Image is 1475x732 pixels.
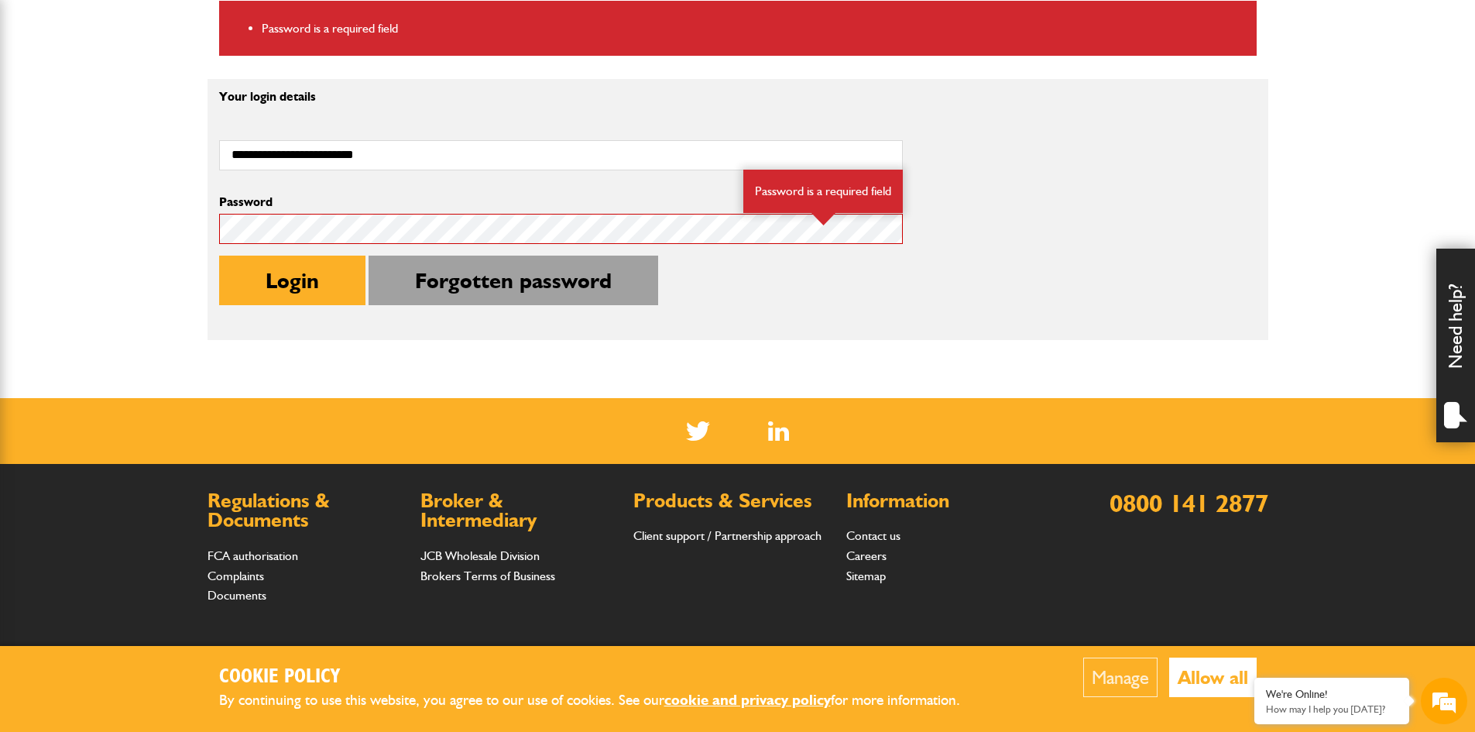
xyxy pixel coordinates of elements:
[369,256,658,305] button: Forgotten password
[1083,658,1158,697] button: Manage
[208,491,405,531] h2: Regulations & Documents
[1266,688,1398,701] div: We're Online!
[420,569,555,583] a: Brokers Terms of Business
[208,548,298,563] a: FCA authorisation
[1436,249,1475,442] div: Need help?
[1169,658,1257,697] button: Allow all
[633,491,831,511] h2: Products & Services
[633,528,822,543] a: Client support / Partnership approach
[768,421,789,441] img: Linked In
[208,588,266,603] a: Documents
[420,491,618,531] h2: Broker & Intermediary
[743,170,903,213] div: Password is a required field
[219,689,986,713] p: By continuing to use this website, you agree to our use of cookies. See our for more information.
[846,491,1044,511] h2: Information
[846,548,887,563] a: Careers
[1266,703,1398,715] p: How may I help you today?
[846,569,886,583] a: Sitemap
[664,691,831,709] a: cookie and privacy policy
[768,421,789,441] a: LinkedIn
[1110,488,1268,518] a: 0800 141 2877
[219,196,903,208] label: Password
[208,569,264,583] a: Complaints
[811,213,835,225] img: error-box-arrow.svg
[219,91,903,103] p: Your login details
[420,548,540,563] a: JCB Wholesale Division
[219,256,365,305] button: Login
[846,528,900,543] a: Contact us
[686,421,710,441] img: Twitter
[262,19,1245,39] li: Password is a required field
[219,665,986,689] h2: Cookie Policy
